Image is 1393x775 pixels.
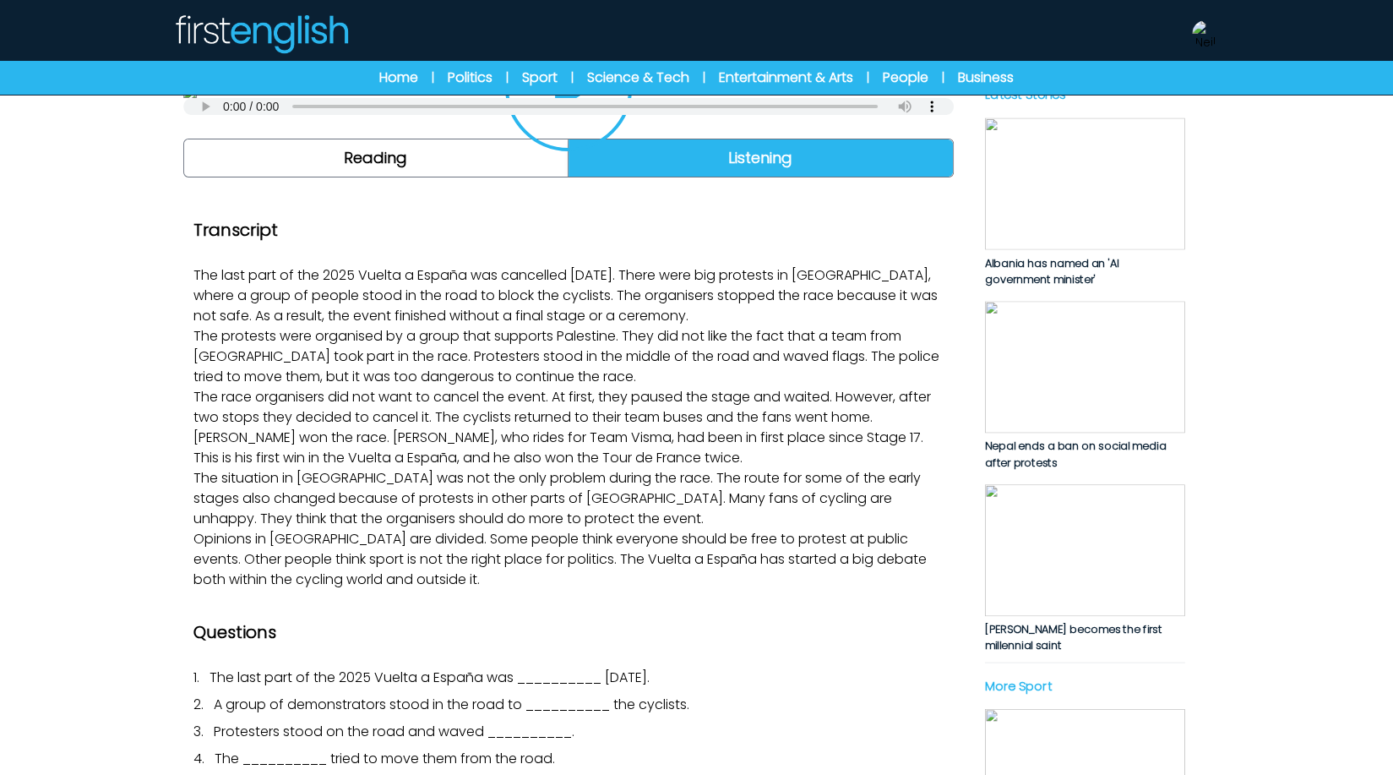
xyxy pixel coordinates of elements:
span: | [703,69,705,86]
img: idBUw8wlOFhRFgD1DNH7eqyG59K9j6OnHmCXDVG4.jpg [984,484,1184,616]
a: Listening [569,139,953,177]
span: A group of demonstrators stood in the road to __________ the cyclists. [214,695,689,714]
span: Albania has named an 'AI government minister' [984,255,1118,287]
p: More Sport [984,676,1184,695]
a: Business [958,68,1014,88]
span: | [867,69,869,86]
p: Latest Stories [984,85,1184,104]
span: | [506,69,509,86]
p: 3. [193,722,944,742]
img: Neil Storey [1192,20,1219,47]
a: Science & Tech [587,68,689,88]
span: | [571,69,574,86]
a: [PERSON_NAME] becomes the first millennial saint [984,484,1184,654]
span: | [942,69,944,86]
p: 2. [193,695,944,715]
a: Sport [522,68,558,88]
a: Politics [448,68,492,88]
a: Home [379,68,418,88]
p: 1. [193,668,944,688]
img: Logo [173,14,349,54]
h2: Questions [193,620,944,644]
p: 4. [193,749,944,769]
span: The __________ tried to move them from the road. [215,749,555,768]
a: Reading [184,139,569,177]
span: The last part of the 2025 Vuelta a España was __________ [DATE]. [209,668,650,687]
span: | [432,69,434,86]
audio: Your browser does not support the audio element. [183,98,954,115]
span: Nepal ends a ban on social media after protests [984,439,1165,471]
a: Entertainment & Arts [719,68,853,88]
span: Protesters stood on the road and waved __________. [214,722,574,741]
img: PJl9VkwkmoiLmIwr0aEIaWRaighPRt04lbkCKz6d.jpg [984,117,1184,249]
a: Albania has named an 'AI government minister' [984,117,1184,287]
img: e0humrDLDBwb8NiO7ubIwtm4NQUS977974wg1qkA.jpg [984,301,1184,433]
a: People [883,68,928,88]
div: The last part of the 2025 Vuelta a España was cancelled [DATE]. There were big protests in [GEOGR... [193,218,944,590]
span: [PERSON_NAME] becomes the first millennial saint [984,622,1162,654]
a: Nepal ends a ban on social media after protests [984,301,1184,471]
h2: Transcript [193,218,944,242]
